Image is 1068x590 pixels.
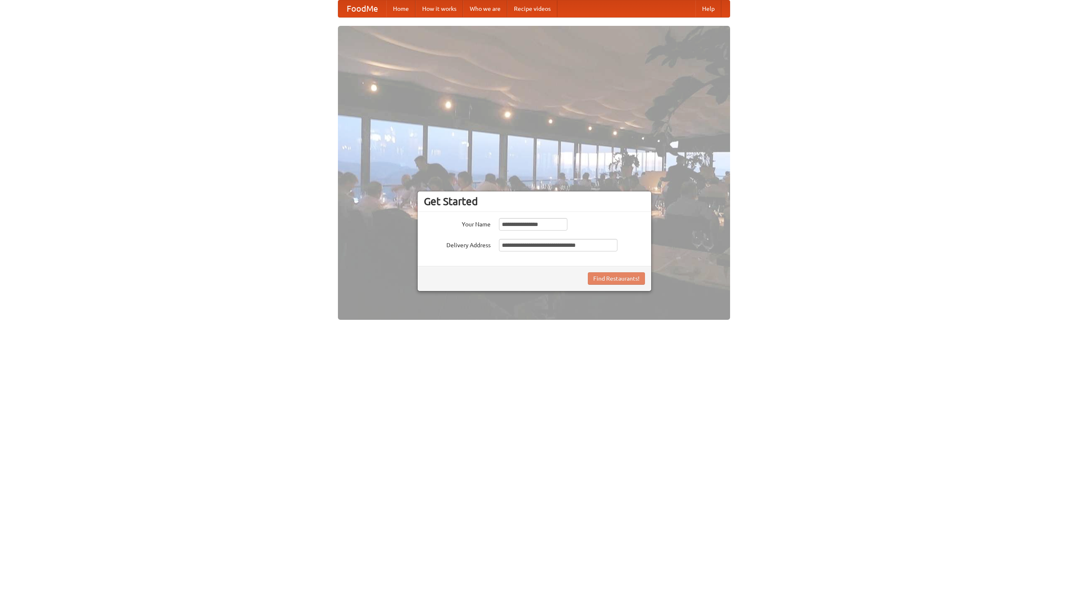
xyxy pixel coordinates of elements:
h3: Get Started [424,195,645,208]
a: How it works [416,0,463,17]
label: Delivery Address [424,239,491,249]
label: Your Name [424,218,491,228]
button: Find Restaurants! [588,272,645,285]
a: Home [386,0,416,17]
a: Help [695,0,721,17]
a: Who we are [463,0,507,17]
a: Recipe videos [507,0,557,17]
a: FoodMe [338,0,386,17]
